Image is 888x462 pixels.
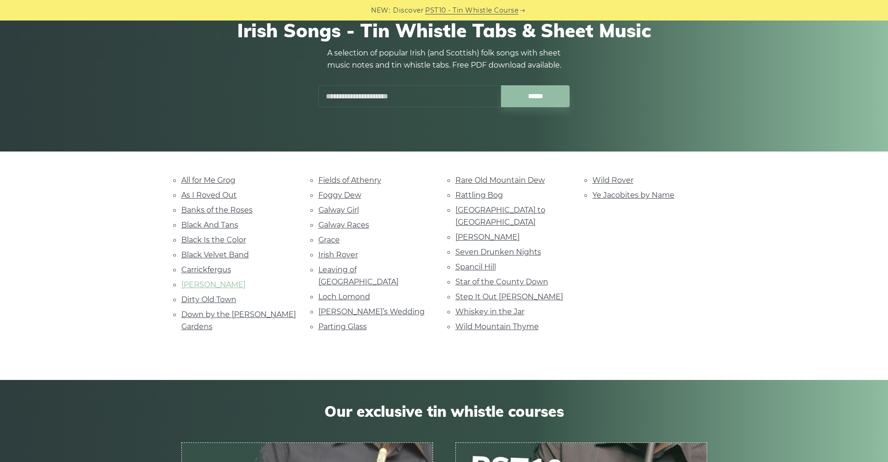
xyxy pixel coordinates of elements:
[592,191,675,200] a: Ye Jacobites by Name
[318,176,381,185] a: Fields of Athenry
[455,206,545,227] a: [GEOGRAPHIC_DATA] to [GEOGRAPHIC_DATA]
[455,322,539,331] a: Wild Mountain Thyme
[425,5,518,16] a: PST10 - Tin Whistle Course
[318,206,359,214] a: Galway Girl
[181,265,231,274] a: Carrickfergus
[318,250,358,259] a: Irish Rover
[318,307,425,316] a: [PERSON_NAME]’s Wedding
[455,191,503,200] a: Rattling Bog
[181,310,296,331] a: Down by the [PERSON_NAME] Gardens
[455,292,563,301] a: Step It Out [PERSON_NAME]
[318,235,340,244] a: Grace
[455,233,520,241] a: [PERSON_NAME]
[455,307,524,316] a: Whiskey in the Jar
[181,250,249,259] a: Black Velvet Band
[181,235,246,244] a: Black Is the Color
[318,292,370,301] a: Loch Lomond
[455,262,496,271] a: Spancil Hill
[318,191,361,200] a: Foggy Dew
[455,176,545,185] a: Rare Old Mountain Dew
[181,206,253,214] a: Banks of the Roses
[393,5,424,16] span: Discover
[455,248,541,256] a: Seven Drunken Nights
[181,19,707,41] h1: Irish Songs - Tin Whistle Tabs & Sheet Music
[181,191,237,200] a: As I Roved Out
[181,176,235,185] a: All for Me Grog
[181,280,246,289] a: [PERSON_NAME]
[181,402,707,420] span: Our exclusive tin whistle courses
[318,221,369,229] a: Galway Races
[318,322,367,331] a: Parting Glass
[371,5,390,16] span: NEW:
[455,277,548,286] a: Star of the County Down
[318,265,399,286] a: Leaving of [GEOGRAPHIC_DATA]
[181,295,236,304] a: Dirty Old Town
[318,47,570,71] p: A selection of popular Irish (and Scottish) folk songs with sheet music notes and tin whistle tab...
[592,176,633,185] a: Wild Rover
[181,221,238,229] a: Black And Tans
